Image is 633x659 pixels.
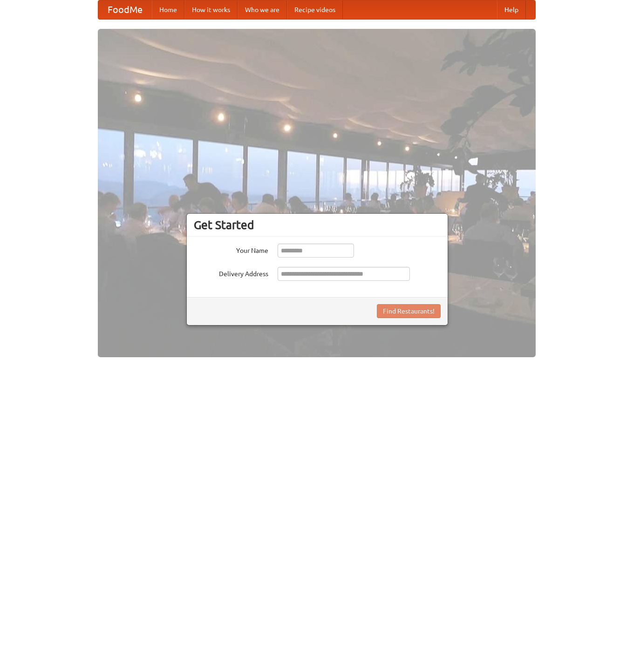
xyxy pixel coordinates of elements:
[194,267,268,279] label: Delivery Address
[194,218,441,232] h3: Get Started
[497,0,526,19] a: Help
[184,0,238,19] a: How it works
[152,0,184,19] a: Home
[98,0,152,19] a: FoodMe
[287,0,343,19] a: Recipe videos
[238,0,287,19] a: Who we are
[194,244,268,255] label: Your Name
[377,304,441,318] button: Find Restaurants!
